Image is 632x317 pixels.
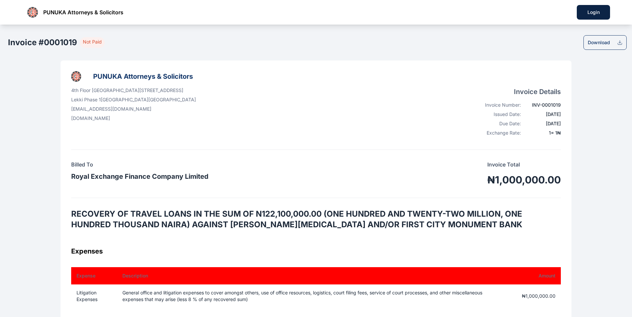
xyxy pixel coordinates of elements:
h3: PUNUKA Attorneys & Solicitors [93,71,193,82]
div: Download [588,39,610,46]
div: Issued Date: [478,111,521,118]
p: 4th Floor [GEOGRAPHIC_DATA][STREET_ADDRESS] [71,87,196,94]
td: ₦1,000,000.00 [510,284,561,308]
h2: Invoice # 0001019 [8,37,77,48]
p: [EMAIL_ADDRESS][DOMAIN_NAME] [71,106,196,112]
span: PUNUKA Attorneys & Solicitors [43,8,123,16]
p: [DOMAIN_NAME] [71,115,196,122]
div: [DATE] [525,120,561,127]
div: Invoice Number: [478,102,521,108]
p: Invoice Total [487,160,561,168]
div: Due Date: [478,120,521,127]
button: Login [577,5,610,20]
span: Not Paid [80,37,105,48]
td: General office and litigation expenses to cover amongst others, use of office resources, logistic... [114,284,510,308]
div: [DATE] [525,111,561,118]
h3: Expenses [71,246,561,257]
h1: ₦1,000,000.00 [487,174,561,186]
h2: RECOVERY OF TRAVEL LOANS IN THE SUM OF N122,100,000.00 (ONE HUNDRED AND TWENTY-TWO MILLION, ONE H... [71,209,561,230]
th: Expense [71,267,114,284]
p: Lekki Phase 1 [GEOGRAPHIC_DATA] [GEOGRAPHIC_DATA] [71,96,196,103]
div: 1 = 1 ₦ [525,130,561,136]
button: Invoice #0001019 Not Paid [5,35,105,50]
th: Amount [510,267,561,284]
img: businessLogo [71,71,81,82]
div: Exchange Rate: [478,130,521,136]
div: Login [587,9,599,16]
td: Litigation Expenses [71,284,114,308]
div: INV-0001019 [525,102,561,108]
h3: Royal Exchange Finance Company Limited [71,171,209,182]
th: Description [114,267,510,284]
h4: Invoice Details [478,87,561,96]
h4: Billed To [71,160,209,168]
img: businessLogo [27,7,38,18]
